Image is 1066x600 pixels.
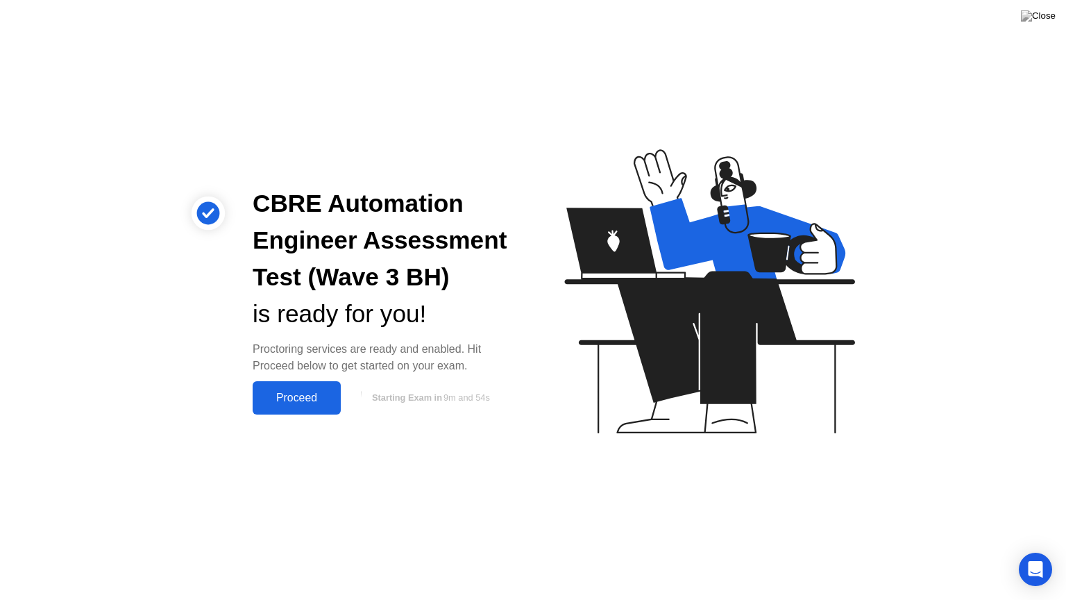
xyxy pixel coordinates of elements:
div: Proceed [257,392,337,404]
div: CBRE Automation Engineer Assessment Test (Wave 3 BH) [253,185,511,295]
div: Proctoring services are ready and enabled. Hit Proceed below to get started on your exam. [253,341,511,374]
button: Starting Exam in9m and 54s [348,385,511,411]
img: Close [1021,10,1056,22]
div: Open Intercom Messenger [1019,553,1052,586]
span: 9m and 54s [443,392,490,403]
div: is ready for you! [253,296,511,333]
button: Proceed [253,381,341,415]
